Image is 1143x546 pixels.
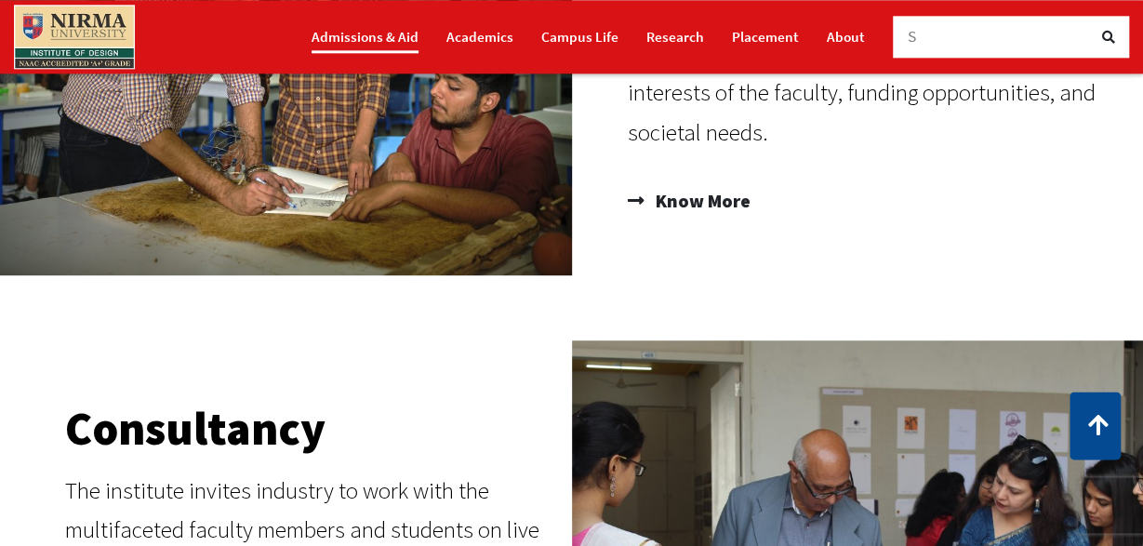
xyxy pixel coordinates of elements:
span: Know More [651,185,751,217]
a: Placement [732,20,799,53]
a: Know More [628,185,1125,217]
a: Admissions & Aid [312,20,419,53]
img: main_logo [14,5,135,69]
a: About [827,20,865,53]
span: S [908,26,917,47]
a: Academics [446,20,513,53]
h2: Consultancy [65,406,563,452]
a: Campus Life [541,20,618,53]
a: Research [646,20,704,53]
